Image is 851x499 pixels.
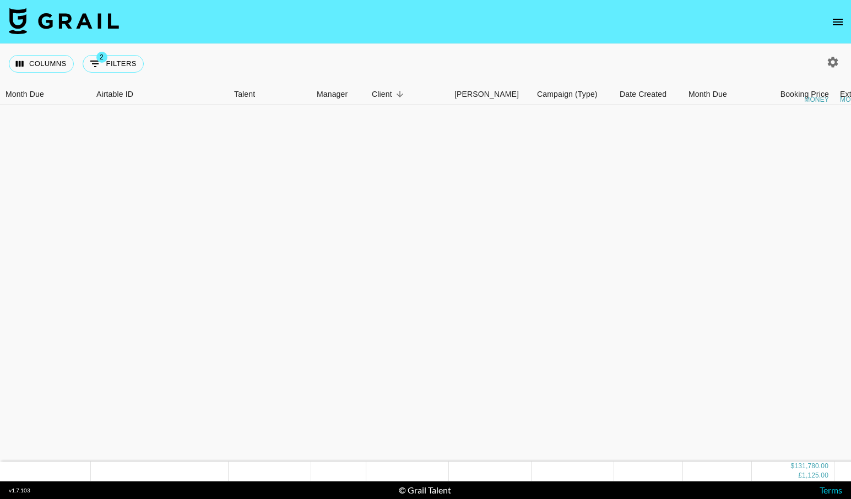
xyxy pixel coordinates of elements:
img: Grail Talent [9,8,119,34]
div: Campaign (Type) [537,84,598,105]
div: v 1.7.103 [9,487,30,494]
div: 1,125.00 [802,471,828,481]
button: Select columns [9,55,74,73]
div: Month Due [683,84,752,105]
div: Month Due [689,84,727,105]
div: © Grail Talent [399,485,451,496]
button: open drawer [827,11,849,33]
div: Campaign (Type) [532,84,614,105]
div: Manager [311,84,366,105]
a: Terms [820,485,842,495]
div: Booker [449,84,532,105]
div: £ [798,471,802,481]
button: Sort [392,86,408,102]
div: Date Created [620,84,666,105]
div: Client [366,84,449,105]
div: Client [372,84,392,105]
div: $ [791,462,795,471]
span: 2 [96,52,107,63]
div: money [804,96,829,103]
div: Airtable ID [91,84,229,105]
div: Airtable ID [96,84,133,105]
div: Booking Price [780,84,829,105]
div: Manager [317,84,348,105]
button: Show filters [83,55,144,73]
div: Date Created [614,84,683,105]
div: Talent [229,84,311,105]
div: 131,780.00 [794,462,828,471]
div: [PERSON_NAME] [454,84,519,105]
div: Talent [234,84,255,105]
div: Month Due [6,84,44,105]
